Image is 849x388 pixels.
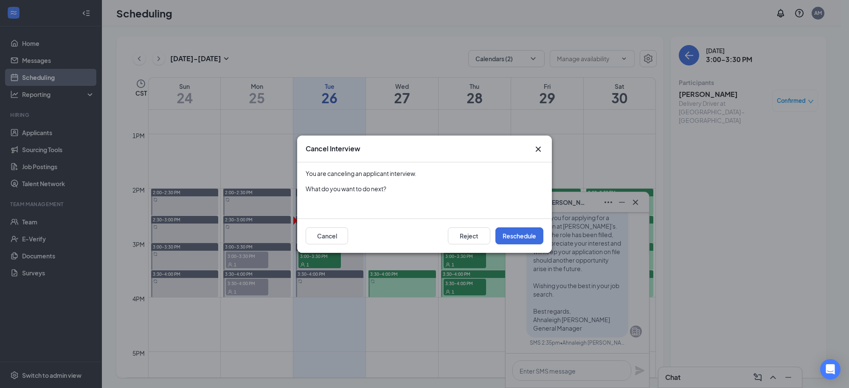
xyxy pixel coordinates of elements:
[306,184,543,193] div: What do you want to do next?
[533,144,543,154] button: Close
[820,359,841,380] div: Open Intercom Messenger
[495,227,543,244] button: Reschedule
[306,227,348,244] button: Cancel
[533,144,543,154] svg: Cross
[306,144,360,153] h3: Cancel Interview
[448,227,490,244] button: Reject
[306,169,543,178] div: You are canceling an applicant interview.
